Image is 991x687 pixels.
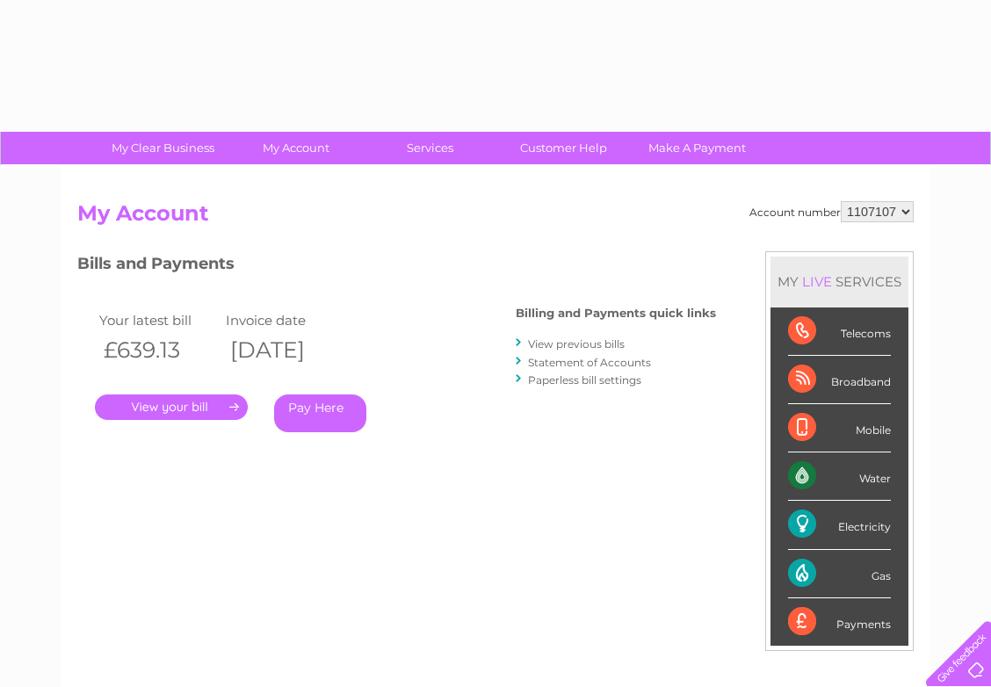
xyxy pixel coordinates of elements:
div: Payments [788,598,891,646]
td: Invoice date [221,308,348,332]
td: Your latest bill [95,308,221,332]
th: £639.13 [95,332,221,368]
a: Pay Here [274,394,366,432]
div: Broadband [788,356,891,404]
div: MY SERVICES [770,257,908,307]
a: Statement of Accounts [528,356,651,369]
a: Make A Payment [625,132,770,164]
div: Electricity [788,501,891,549]
a: My Account [224,132,369,164]
div: Water [788,452,891,501]
div: Mobile [788,404,891,452]
a: My Clear Business [90,132,235,164]
h3: Bills and Payments [77,251,716,282]
a: . [95,394,248,420]
a: Services [358,132,503,164]
h4: Billing and Payments quick links [516,307,716,320]
div: LIVE [799,273,835,290]
th: [DATE] [221,332,348,368]
a: View previous bills [528,337,625,351]
a: Paperless bill settings [528,373,641,387]
div: Account number [749,201,914,222]
div: Telecoms [788,307,891,356]
div: Gas [788,550,891,598]
h2: My Account [77,201,914,235]
a: Customer Help [491,132,636,164]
